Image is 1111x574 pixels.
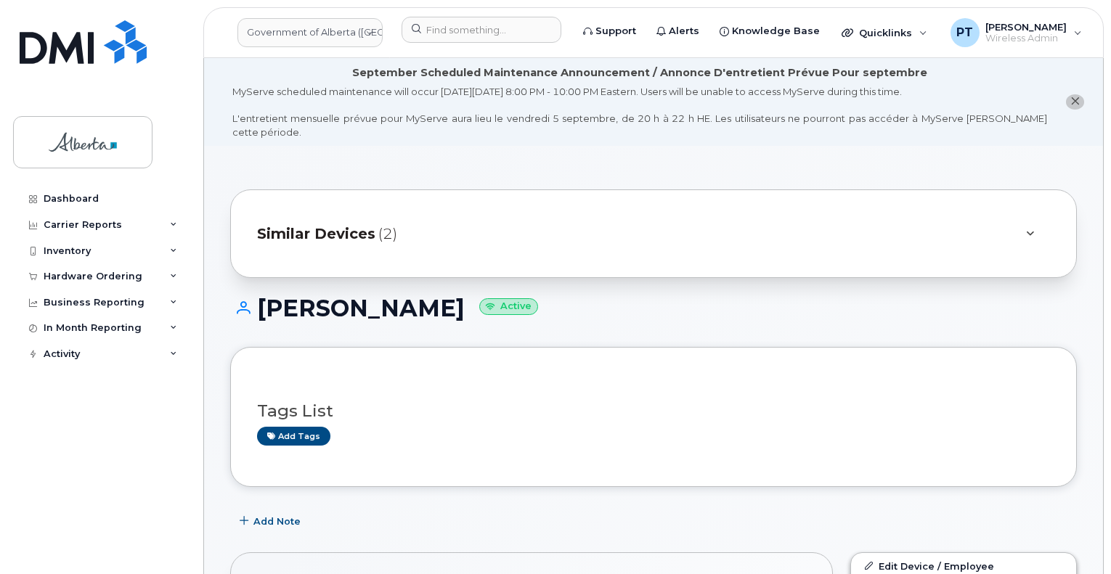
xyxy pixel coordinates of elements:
button: close notification [1066,94,1084,110]
h3: Tags List [257,402,1050,420]
span: (2) [378,224,397,245]
div: September Scheduled Maintenance Announcement / Annonce D'entretient Prévue Pour septembre [352,65,927,81]
h1: [PERSON_NAME] [230,295,1077,321]
small: Active [479,298,538,315]
a: Add tags [257,427,330,445]
span: Similar Devices [257,224,375,245]
button: Add Note [230,509,313,535]
span: Add Note [253,514,301,528]
div: MyServe scheduled maintenance will occur [DATE][DATE] 8:00 PM - 10:00 PM Eastern. Users will be u... [232,85,1047,139]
